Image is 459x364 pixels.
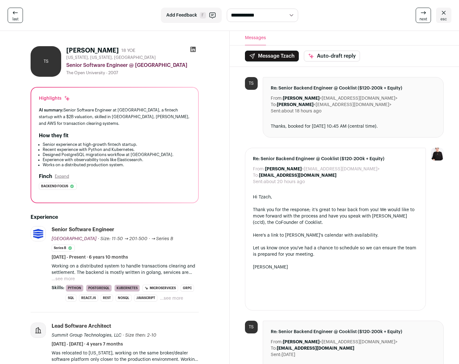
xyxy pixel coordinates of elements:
span: F [200,12,206,18]
dt: From: [271,95,283,102]
li: Senior experience at high-growth fintech startup. [43,142,190,147]
h1: [PERSON_NAME] [66,46,119,55]
span: Re: Senior Backend Engineer @ Cooklist ($120-200k + Equity) [253,156,418,162]
button: ...see more [160,295,183,302]
span: [GEOGRAPHIC_DATA] [52,237,97,241]
dd: <[EMAIL_ADDRESS][DOMAIN_NAME]> [283,339,398,345]
dt: Sent: [253,179,264,185]
img: 9240684-medium_jpg [431,148,444,161]
dt: Sent: [271,108,282,114]
span: Add Feedback [166,12,197,18]
li: Series B [52,245,75,252]
li: React.js [79,295,98,302]
div: Thank you for the response; it’s great to hear back from you! We would like to move forward with ... [253,207,418,226]
b: [PERSON_NAME] [277,103,313,107]
dt: Sent: [271,352,282,358]
span: [DATE] - [DATE] · 4 years 7 months [52,341,123,347]
p: Was relocated to [US_STATE], working on the same broker/dealer software platform only closer to t... [52,350,199,363]
b: [PERSON_NAME] [265,167,302,171]
span: Re: Senior Backend Engineer @ Cooklist ($120-200k + Equity) [271,85,436,91]
li: REST [101,295,113,302]
span: Backend focus [41,183,68,189]
dt: To: [271,345,277,352]
li: Python [66,285,83,292]
dd: <[EMAIL_ADDRESS][DOMAIN_NAME]> [283,95,398,102]
div: Thanks, booked for [DATE] 10:45 AM (central time). [271,123,436,130]
dt: To: [253,172,259,179]
li: Designed PostgreSQL migrations workflow at [GEOGRAPHIC_DATA]. [43,152,190,157]
h2: How they fit [39,132,68,139]
span: Re: Senior Backend Engineer @ Cooklist ($120-200k + Equity) [271,329,436,335]
dd: <[EMAIL_ADDRESS][DOMAIN_NAME]> [265,166,380,172]
dt: From: [271,339,283,345]
span: · [149,236,150,242]
div: Hi Tzach, [253,194,418,200]
div: TS [245,321,258,333]
a: Here's a link to [PERSON_NAME]'s calendar with availability. [253,233,378,238]
span: [DATE] - Present · 6 years 10 months [52,254,128,261]
dd: <[EMAIL_ADDRESS][DOMAIN_NAME]> [277,102,391,108]
button: Add Feedback F [161,8,222,23]
dd: about 20 hours ago [264,179,305,185]
div: 18 YOE [121,47,135,54]
li: gRPC [181,285,194,292]
div: The Open University - 2007 [66,70,199,75]
li: JavaScript [134,295,157,302]
div: Let us know once you've had a chance to schedule so we can ensure the team is prepared for your m... [253,245,418,258]
dd: about 18 hours ago [282,108,321,114]
h2: Finch [39,173,52,180]
div: Senior Software Engineer at [GEOGRAPHIC_DATA], a fintech startup with a $2B valuation, skilled in... [39,107,190,127]
li: SQL [66,295,76,302]
b: [EMAIL_ADDRESS][DOMAIN_NAME] [259,173,336,178]
div: Lead Software Architect [52,323,111,330]
span: → Series B [151,237,174,241]
div: Highlights [39,95,70,102]
li: Recent experience with Python and Kubernetes. [43,147,190,152]
div: [PERSON_NAME] [253,264,418,270]
a: next [416,8,431,23]
button: Message Tzach [245,51,299,61]
b: [PERSON_NAME] [283,96,319,101]
span: · Size then: 2-10 [123,333,156,338]
dt: To: [271,102,277,108]
button: Expand [55,174,69,179]
span: Skills: [52,285,64,291]
span: [US_STATE], [US_STATE], [GEOGRAPHIC_DATA] [66,55,156,60]
li: PostgreSQL [86,285,112,292]
b: [PERSON_NAME] [283,340,319,344]
dt: From: [253,166,265,172]
dd: [DATE] [282,352,295,358]
li: Microservices [142,285,178,292]
span: last [12,17,18,22]
h2: Experience [31,213,199,221]
li: Experience with observability tools like Elasticsearch. [43,157,190,162]
li: Works on a distributed production system. [43,162,190,168]
div: Senior Software Engineer [52,226,114,233]
span: next [420,17,427,22]
a: last [8,8,23,23]
span: AI summary: [39,108,63,112]
button: Messages [245,31,266,45]
span: esc [441,17,447,22]
a: esc [436,8,451,23]
img: ab0d4d8f9f695fad3c679a599292950cba6c20d05921ce8510f23177f25895ff.jpg [31,226,46,241]
div: Senior Software Engineer @ [GEOGRAPHIC_DATA] [66,61,199,69]
button: Auto-draft reply [304,51,360,61]
span: Summit Group Technologies, LLC [52,333,121,338]
div: TS [31,46,61,77]
button: ...see more [52,276,75,282]
p: Working on a distributed system to handle transactions clearing and settlement. The backend is mo... [52,263,199,276]
li: NoSQL [116,295,132,302]
img: company-logo-placeholder-414d4e2ec0e2ddebbe968bf319fdfe5acfe0c9b87f798d344e800bc9a89632a0.png [31,323,46,338]
span: · Size: 11-50 → 201-500 [98,237,147,241]
b: [EMAIL_ADDRESS][DOMAIN_NAME] [277,346,354,351]
div: TS [245,77,258,90]
li: Kubernetes [114,285,140,292]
